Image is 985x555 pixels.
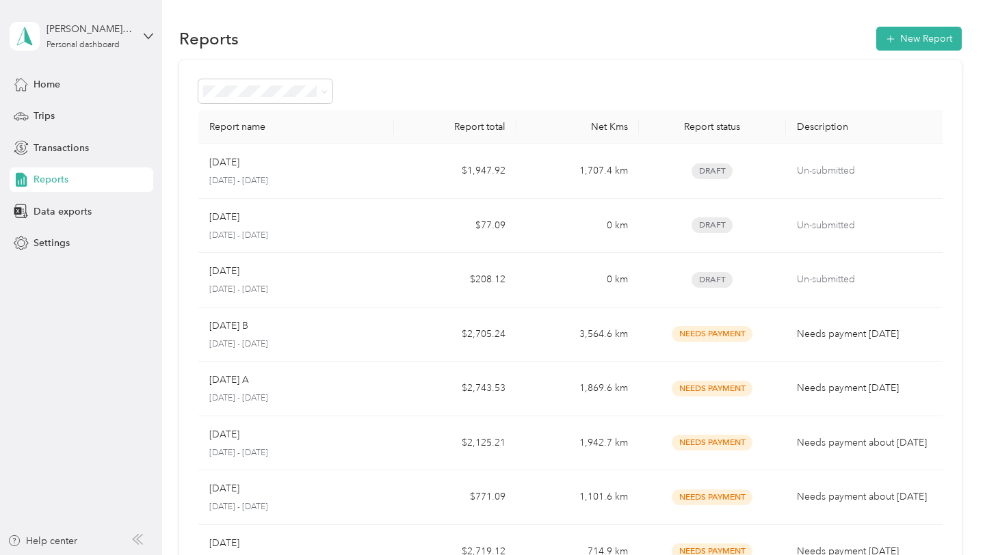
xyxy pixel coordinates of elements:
[516,362,639,416] td: 1,869.6 km
[797,381,938,396] p: Needs payment [DATE]
[394,416,516,471] td: $2,125.21
[394,470,516,525] td: $771.09
[516,470,639,525] td: 1,101.6 km
[209,373,249,388] p: [DATE] A
[394,144,516,199] td: $1,947.92
[797,489,938,504] p: Needs payment about [DATE]
[516,253,639,308] td: 0 km
[209,392,383,405] p: [DATE] - [DATE]
[179,31,239,46] h1: Reports
[209,427,239,442] p: [DATE]
[786,110,949,144] th: Description
[797,272,938,287] p: Un-submitted
[672,489,752,505] span: Needs Payment
[394,110,516,144] th: Report total
[692,272,733,288] span: Draft
[209,338,383,351] p: [DATE] - [DATE]
[209,210,239,225] p: [DATE]
[797,327,938,342] p: Needs payment [DATE]
[797,218,938,233] p: Un-submitted
[692,217,733,233] span: Draft
[34,236,70,250] span: Settings
[876,27,962,51] button: New Report
[516,308,639,362] td: 3,564.6 km
[209,447,383,459] p: [DATE] - [DATE]
[34,172,68,187] span: Reports
[516,199,639,254] td: 0 km
[47,22,132,36] div: [PERSON_NAME][EMAIL_ADDRESS][DOMAIN_NAME]
[34,141,89,155] span: Transactions
[908,478,985,555] iframe: Everlance-gr Chat Button Frame
[209,284,383,296] p: [DATE] - [DATE]
[34,204,92,219] span: Data exports
[34,109,55,123] span: Trips
[198,110,394,144] th: Report name
[47,41,120,49] div: Personal dashboard
[672,435,752,450] span: Needs Payment
[394,362,516,416] td: $2,743.53
[209,536,239,551] p: [DATE]
[394,308,516,362] td: $2,705.24
[672,381,752,396] span: Needs Payment
[8,534,77,548] button: Help center
[797,435,938,450] p: Needs payment about [DATE]
[516,416,639,471] td: 1,942.7 km
[516,144,639,199] td: 1,707.4 km
[394,199,516,254] td: $77.09
[209,175,383,187] p: [DATE] - [DATE]
[797,163,938,178] p: Un-submitted
[34,77,60,92] span: Home
[672,326,752,342] span: Needs Payment
[692,163,733,179] span: Draft
[394,253,516,308] td: $208.12
[209,501,383,513] p: [DATE] - [DATE]
[516,110,639,144] th: Net Kms
[209,230,383,242] p: [DATE] - [DATE]
[209,155,239,170] p: [DATE]
[209,319,248,334] p: [DATE] B
[209,264,239,279] p: [DATE]
[209,481,239,496] p: [DATE]
[650,121,775,133] div: Report status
